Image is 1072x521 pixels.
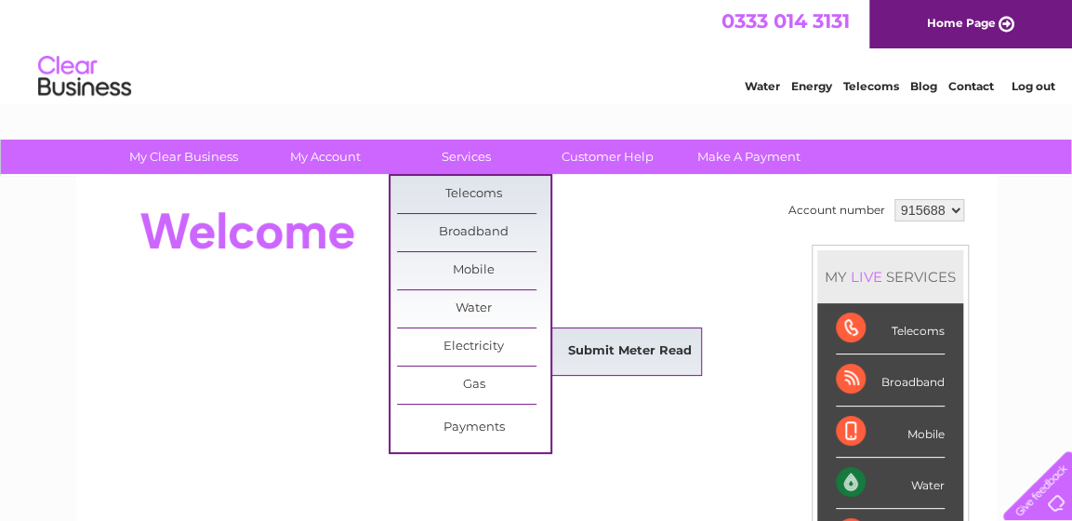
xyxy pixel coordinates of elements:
div: Water [836,458,945,509]
a: Telecoms [397,176,550,213]
td: Account number [784,194,890,226]
a: Water [397,290,550,327]
a: 0333 014 3131 [721,9,850,33]
div: Mobile [836,407,945,458]
a: Payments [397,409,550,447]
a: Broadband [397,214,550,251]
a: Make A Payment [672,140,826,174]
img: logo.png [37,48,132,105]
a: Contact [948,79,994,93]
a: Blog [910,79,937,93]
a: Electricity [397,328,550,366]
div: LIVE [847,268,886,286]
div: MY SERVICES [817,250,963,303]
div: Broadband [836,354,945,406]
a: Mobile [397,252,550,289]
a: Customer Help [531,140,684,174]
a: Gas [397,367,550,404]
a: Log out [1011,79,1054,93]
div: Clear Business is a trading name of Verastar Limited (registered in [GEOGRAPHIC_DATA] No. 3667643... [98,10,976,90]
a: My Account [248,140,402,174]
a: Services [390,140,543,174]
a: Water [745,79,780,93]
a: Energy [791,79,832,93]
a: My Clear Business [107,140,260,174]
div: Telecoms [836,303,945,354]
a: Submit Meter Read [553,333,707,370]
a: Telecoms [843,79,899,93]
